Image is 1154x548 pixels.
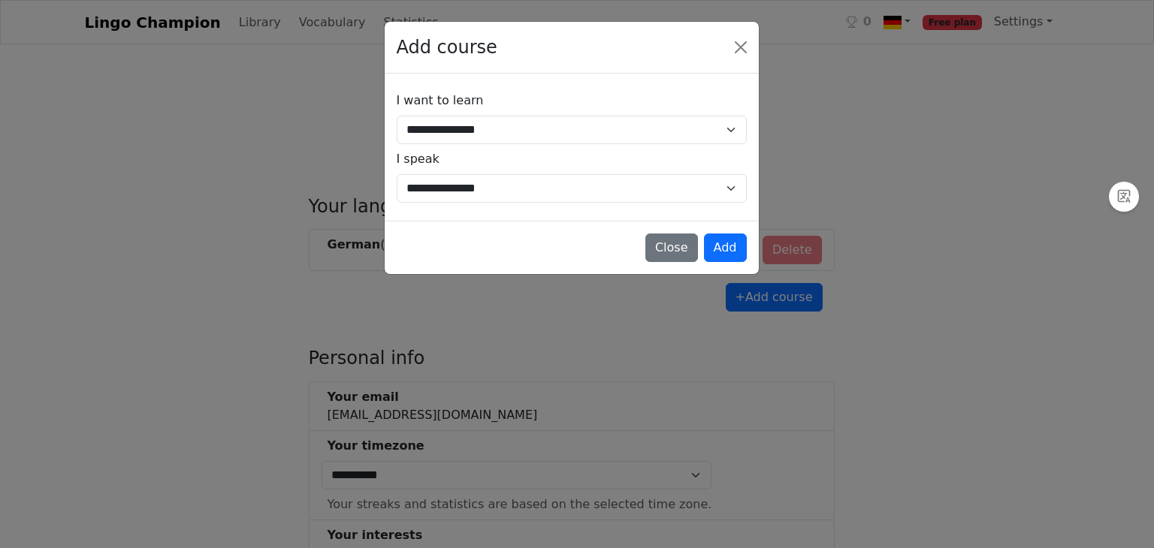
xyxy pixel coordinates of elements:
[704,233,747,262] button: Add
[645,233,698,262] button: Close
[729,35,753,59] button: Close
[397,92,484,110] label: I want to learn
[397,34,497,61] span: Add course
[397,150,440,168] label: I speak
